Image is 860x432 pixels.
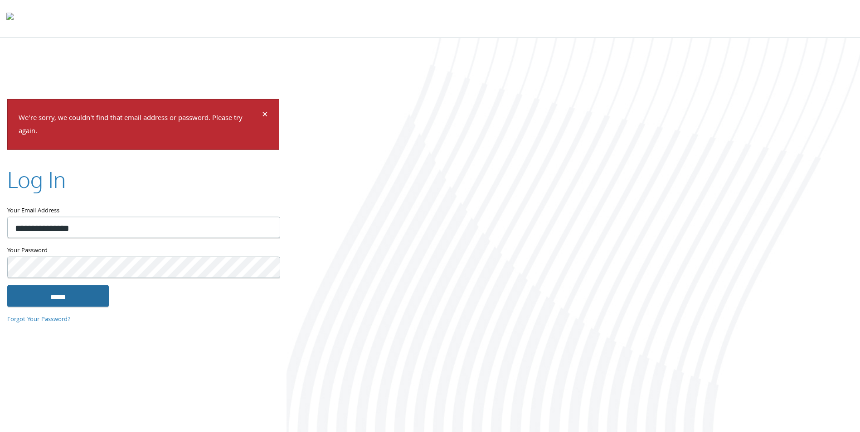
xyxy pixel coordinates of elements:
a: Forgot Your Password? [7,315,71,325]
span: × [262,107,268,125]
label: Your Password [7,245,279,256]
img: todyl-logo-dark.svg [6,10,14,28]
p: We're sorry, we couldn't find that email address or password. Please try again. [19,112,261,139]
h2: Log In [7,164,66,194]
button: Dismiss alert [262,110,268,121]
